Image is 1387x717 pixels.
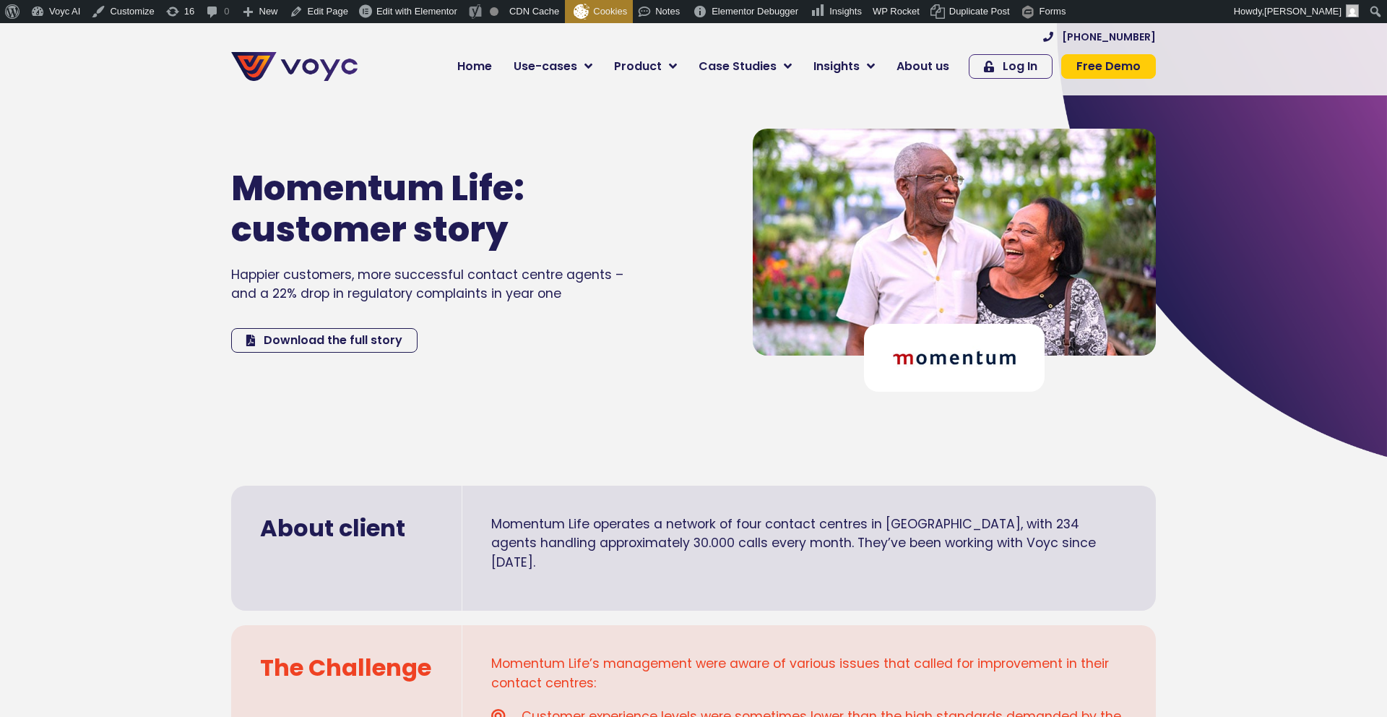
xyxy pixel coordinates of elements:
span: Use-cases [514,58,577,75]
span: Free Demo [1076,61,1141,72]
a: Case Studies [688,52,803,81]
div: Not available [490,7,498,16]
p: Momentum Life operates a network of four contact centres in [GEOGRAPHIC_DATA], with 234 agents ha... [491,515,1127,572]
span: Product [614,58,662,75]
img: Happy couple laughing [753,129,1156,356]
a: Free Demo [1061,54,1156,79]
a: Use-cases [503,52,603,81]
img: voyc-full-logo [231,52,358,81]
span: [PERSON_NAME] [1264,6,1341,17]
h2: About client [260,515,433,542]
a: Home [446,52,503,81]
a: Insights [803,52,886,81]
a: [PHONE_NUMBER] [1043,32,1156,42]
span: Home [457,58,492,75]
span: Case Studies [699,58,777,75]
h2: The Challenge [260,654,433,682]
span: Log In [1003,61,1037,72]
a: Product [603,52,688,81]
a: About us [886,52,960,81]
p: Happier customers, more successful contact centre agents – and a 22% drop in regulatory complaint... [231,265,644,304]
a: Download the full story [231,328,418,353]
h1: Momentum Life: customer story [231,168,601,251]
span: [PHONE_NUMBER] [1062,32,1156,42]
span: About us [896,58,949,75]
a: Log In [969,54,1053,79]
span: Edit with Elementor [376,6,457,17]
div: Momentum Life’s management were aware of various issues that called for improvement in their cont... [491,654,1127,692]
img: Momentum logo [864,324,1045,392]
span: Insights [813,58,860,75]
span: Download the full story [264,335,402,346]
